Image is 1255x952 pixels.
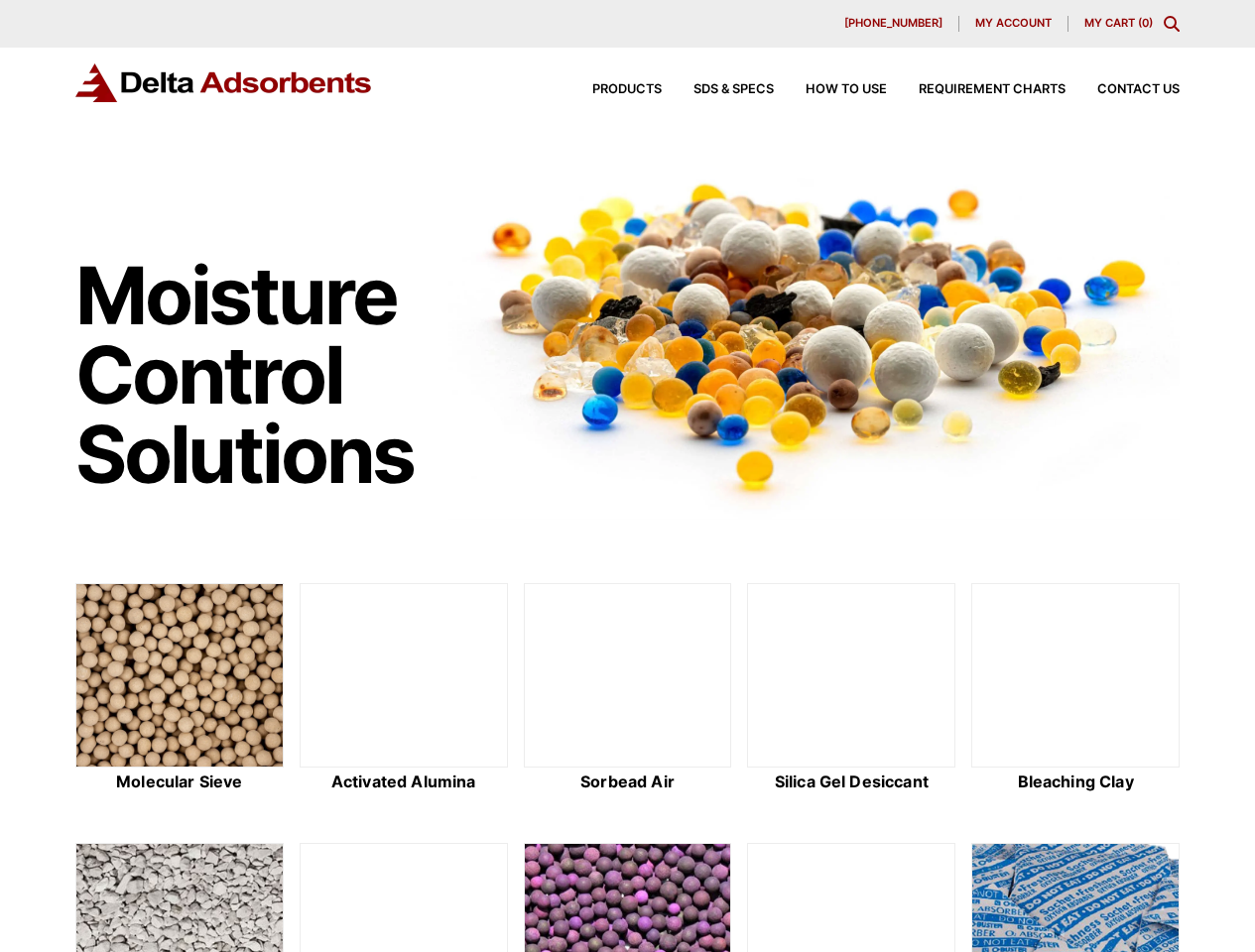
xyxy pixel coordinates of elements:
[1142,16,1149,30] span: 0
[774,83,887,96] a: How to Use
[1164,16,1180,32] div: Toggle Modal Content
[300,773,508,791] h2: Activated Alumina
[75,256,430,494] h1: Moisture Control Solutions
[693,83,774,96] span: SDS & SPECS
[747,773,955,791] h2: Silica Gel Desiccant
[75,583,284,794] a: Molecular Sieve
[806,83,887,96] span: How to Use
[524,773,732,791] h2: Sorbead Air
[975,18,1052,29] span: My account
[592,83,662,96] span: Products
[1084,16,1153,30] a: My Cart (0)
[828,16,959,32] a: [PHONE_NUMBER]
[844,18,942,29] span: [PHONE_NUMBER]
[75,63,373,102] img: Delta Adsorbents
[747,583,955,794] a: Silica Gel Desiccant
[971,583,1180,794] a: Bleaching Clay
[561,83,662,96] a: Products
[300,583,508,794] a: Activated Alumina
[959,16,1068,32] a: My account
[1066,83,1180,96] a: Contact Us
[887,83,1066,96] a: Requirement Charts
[524,583,732,794] a: Sorbead Air
[919,83,1066,96] span: Requirement Charts
[662,83,774,96] a: SDS & SPECS
[75,773,284,791] h2: Molecular Sieve
[448,150,1180,520] img: Image
[971,773,1180,791] h2: Bleaching Clay
[1097,83,1180,96] span: Contact Us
